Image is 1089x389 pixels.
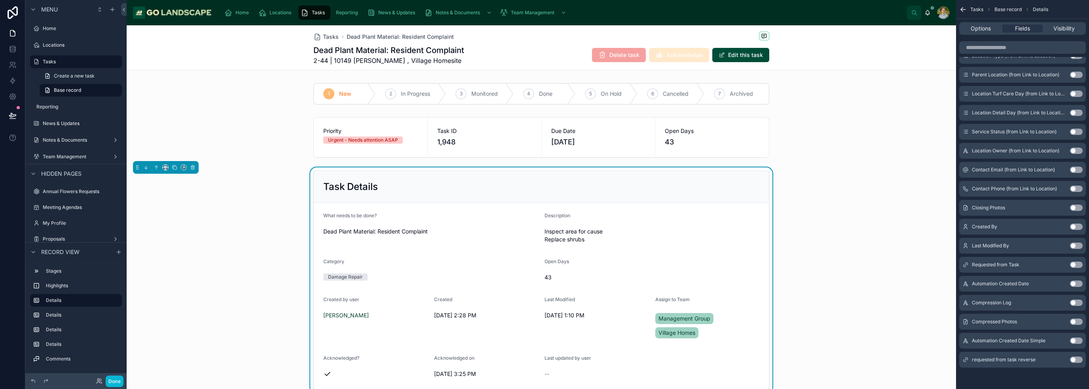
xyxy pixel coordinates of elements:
[544,355,591,361] span: Last updated by user
[30,185,122,198] a: Annual Flowers Requests
[218,4,907,21] div: scrollable content
[30,22,122,35] a: Home
[323,33,339,41] span: Tasks
[323,258,344,264] span: Category
[511,9,554,16] span: Team Management
[40,84,122,97] a: Base record
[46,297,116,304] label: Details
[269,9,291,16] span: Locations
[994,6,1022,13] span: Base record
[43,154,109,160] label: Team Management
[222,6,254,20] a: Home
[544,370,549,378] span: --
[972,262,1019,268] span: Requested from Task
[313,45,464,56] h1: Dead Plant Material: Resident Complaint
[43,42,120,48] label: Locations
[30,55,122,68] a: Tasks
[497,6,570,20] a: Team Management
[133,6,212,19] img: App logo
[41,6,58,13] span: Menu
[434,370,539,378] span: [DATE] 3:25 PM
[658,329,695,337] span: Village Homes
[30,233,122,245] a: Proposals
[46,356,119,362] label: Comments
[1033,6,1048,13] span: Details
[347,33,454,41] a: Dead Plant Material: Resident Complaint
[30,39,122,51] a: Locations
[544,311,649,319] span: [DATE] 1:10 PM
[54,87,81,93] span: Base record
[972,243,1009,249] span: Last Modified By
[313,56,464,65] span: 2-44 | 10149 [PERSON_NAME] , Village Homesite
[712,48,769,62] button: Edit this task
[972,91,1067,97] span: Location Turf Care Day (from Link to Location)
[43,236,109,242] label: Proposals
[323,311,369,319] a: [PERSON_NAME]
[972,167,1055,173] span: Contact Email (from Link to Location)
[972,338,1045,344] span: Automation Created Date Simple
[972,300,1011,306] span: Compression Log
[43,120,120,127] label: News & Updates
[46,312,119,318] label: Details
[323,180,378,193] h2: Task Details
[43,220,120,226] label: My Profile
[658,315,710,323] span: Management Group
[323,355,359,361] span: Acknowledged?
[972,357,1036,363] span: requested from task reverse
[323,213,377,218] span: What needs to be done?
[970,6,983,13] span: Tasks
[434,355,474,361] span: Acknowledged on
[30,117,122,130] a: News & Updates
[41,170,82,178] span: Hidden pages
[422,6,496,20] a: Notes & Documents
[972,110,1067,116] span: Location Detail Day (from Link to Location)
[972,148,1059,154] span: Location Owner (from Link to Location)
[298,6,330,20] a: Tasks
[971,25,991,32] span: Options
[336,9,358,16] span: Reporting
[655,313,713,324] a: Management Group
[436,9,480,16] span: Notes & Documents
[972,129,1057,135] span: Service Status (from Link to Location)
[544,296,575,302] span: Last Modified
[323,228,538,235] span: Dead Plant Material: Resident Complaint
[1053,25,1075,32] span: Visibility
[972,224,997,230] span: Created By
[30,201,122,214] a: Meeting Agendas
[544,273,759,281] span: 43
[323,296,359,302] span: Created by user
[46,268,119,274] label: Stages
[256,6,297,20] a: Locations
[434,311,539,319] span: [DATE] 2:28 PM
[43,188,120,195] label: Annual Flowers Requests
[544,258,569,264] span: Open Days
[434,296,452,302] span: Created
[972,319,1017,325] span: Compressed Photos
[30,150,122,163] a: Team Management
[30,134,122,146] a: Notes & Documents
[106,376,123,387] button: Done
[43,59,117,65] label: Tasks
[972,186,1057,192] span: Contact Phone (from Link to Location)
[1015,25,1030,32] span: Fields
[655,296,690,302] span: Assign to Team
[43,137,109,143] label: Notes & Documents
[36,104,120,110] label: Reporting
[235,9,249,16] span: Home
[25,261,127,373] div: scrollable content
[54,73,95,79] span: Create a new task
[378,9,415,16] span: News & Updates
[46,326,119,333] label: Details
[46,283,119,289] label: Highlights
[328,273,363,281] div: Damage Repair
[972,281,1029,287] span: Automation Created Date
[313,33,339,41] a: Tasks
[544,228,759,243] span: Inspect area for cause Replace shrubs
[544,213,570,218] span: Description
[43,204,120,211] label: Meeting Agendas
[365,6,421,20] a: News & Updates
[972,205,1005,211] span: Closing Photos
[43,25,120,32] label: Home
[30,217,122,230] a: My Profile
